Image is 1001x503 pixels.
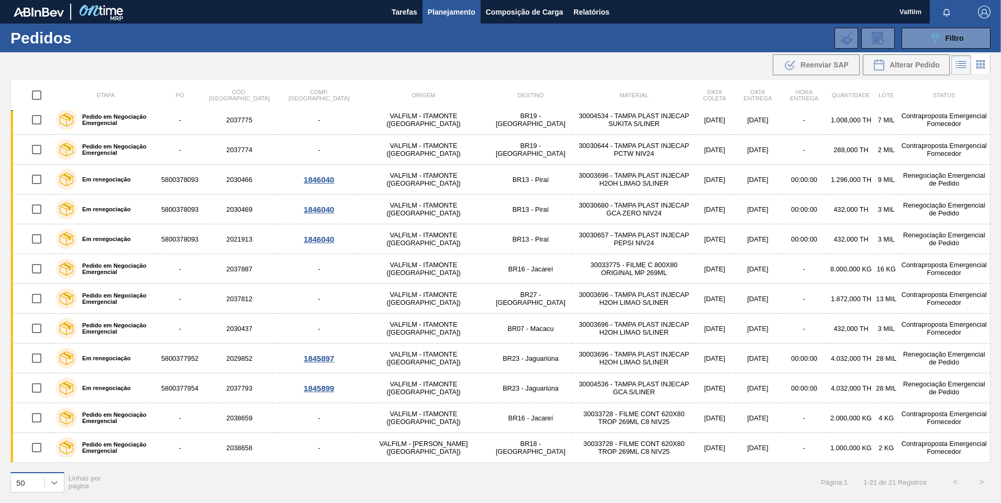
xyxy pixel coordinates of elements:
[898,314,990,344] td: Contraproposta Emergencial Fornecedor
[573,135,694,165] td: 30030644 - TAMPA PLAST INJECAP PCTW NIV24
[573,433,694,463] td: 30033728 - FILME CONT 620X80 TROP 269ML C8 NIV25
[800,61,849,69] span: Reenviar SAP
[942,469,969,495] button: <
[96,92,115,98] span: Etapa
[694,314,735,344] td: [DATE]
[573,165,694,195] td: 30003696 - TAMPA PLAST INJECAP H2OH LIMAO S/LINER
[288,89,349,101] span: Comp. [GEOGRAPHIC_DATA]
[200,344,279,373] td: 2029852
[11,284,991,314] a: Pedido em Negociação Emergencial-2037812-VALFILM - ITAMONTE ([GEOGRAPHIC_DATA])BR27 - [GEOGRAPHIC...
[735,284,781,314] td: [DATE]
[486,6,563,18] span: Composição de Carga
[488,195,574,224] td: BR13 - Piraí
[735,105,781,135] td: [DATE]
[694,344,735,373] td: [DATE]
[573,254,694,284] td: 30033775 - FILME C 800X80 ORIGINAL MP 269ML
[781,284,828,314] td: -
[359,344,487,373] td: VALFILM - ITAMONTE ([GEOGRAPHIC_DATA])
[874,105,898,135] td: 7 MIL
[694,284,735,314] td: [DATE]
[878,92,894,98] span: Lote
[11,314,991,344] a: Pedido em Negociação Emergencial-2030437-VALFILM - ITAMONTE ([GEOGRAPHIC_DATA])BR07 - Macacu30003...
[488,344,574,373] td: BR23 - Jaguariúna
[359,135,487,165] td: VALFILM - ITAMONTE ([GEOGRAPHIC_DATA])
[874,135,898,165] td: 2 MIL
[898,284,990,314] td: Contraproposta Emergencial Fornecedor
[694,195,735,224] td: [DATE]
[828,224,874,254] td: 432,000 TH
[874,314,898,344] td: 3 MIL
[359,433,487,463] td: VALFILM - [PERSON_NAME] ([GEOGRAPHIC_DATA])
[573,224,694,254] td: 30030657 - TAMPA PLAST INJECAP PEPSI NIV24
[874,373,898,403] td: 28 MIL
[11,373,991,403] a: Em renegociação58003779542037793VALFILM - ITAMONTE ([GEOGRAPHIC_DATA])BR23 - Jaguariúna30004536 -...
[14,7,64,17] img: TNhmsLtSVTkK8tSr43FrP2fwEKptu5GPRR3wAAAABJRU5ErkJggg==
[488,403,574,433] td: BR16 - Jacareí
[874,254,898,284] td: 16 KG
[889,61,940,69] span: Alterar Pedido
[77,236,131,242] label: Em renegociação
[874,195,898,224] td: 3 MIL
[77,355,131,361] label: Em renegociação
[781,254,828,284] td: -
[279,403,359,433] td: -
[898,254,990,284] td: Contraproposta Emergencial Fornecedor
[861,28,895,49] div: Solicitação de Revisão de Pedidos
[488,433,574,463] td: BR18 - [GEOGRAPHIC_DATA]
[828,284,874,314] td: 1.872,000 TH
[280,384,358,393] div: 1845899
[828,373,874,403] td: 4.032,000 TH
[930,5,963,19] button: Notificações
[200,433,279,463] td: 2038658
[16,478,25,487] div: 50
[200,314,279,344] td: 2030437
[863,54,950,75] div: Alterar Pedido
[279,135,359,165] td: -
[160,135,200,165] td: -
[781,195,828,224] td: 00:00:00
[280,235,358,244] div: 1846040
[874,433,898,463] td: 2 KG
[160,433,200,463] td: -
[735,135,781,165] td: [DATE]
[835,28,858,49] div: Importar Negociações dos Pedidos
[200,165,279,195] td: 2030466
[279,314,359,344] td: -
[488,165,574,195] td: BR13 - Piraí
[279,254,359,284] td: -
[743,89,772,101] span: Data entrega
[176,92,184,98] span: PO
[279,284,359,314] td: -
[828,195,874,224] td: 432,000 TH
[828,403,874,433] td: 2.000,000 KG
[200,254,279,284] td: 2037887
[735,373,781,403] td: [DATE]
[160,314,200,344] td: -
[694,373,735,403] td: [DATE]
[359,403,487,433] td: VALFILM - ITAMONTE ([GEOGRAPHIC_DATA])
[200,224,279,254] td: 2021913
[694,403,735,433] td: [DATE]
[781,314,828,344] td: -
[773,54,860,75] div: Reenviar SAP
[694,165,735,195] td: [DATE]
[411,92,435,98] span: Origem
[359,224,487,254] td: VALFILM - ITAMONTE ([GEOGRAPHIC_DATA])
[781,433,828,463] td: -
[735,165,781,195] td: [DATE]
[160,195,200,224] td: 5800378093
[781,135,828,165] td: -
[735,433,781,463] td: [DATE]
[874,403,898,433] td: 4 KG
[77,262,155,275] label: Pedido em Negociação Emergencial
[694,105,735,135] td: [DATE]
[735,344,781,373] td: [DATE]
[694,135,735,165] td: [DATE]
[573,403,694,433] td: 30033728 - FILME CONT 620X80 TROP 269ML C8 NIV25
[694,433,735,463] td: [DATE]
[200,105,279,135] td: 2037775
[828,433,874,463] td: 1.000,000 KG
[11,403,991,433] a: Pedido em Negociação Emergencial-2038659-VALFILM - ITAMONTE ([GEOGRAPHIC_DATA])BR16 - Jacareí3003...
[77,322,155,335] label: Pedido em Negociação Emergencial
[11,195,991,224] a: Em renegociação58003780932030469VALFILM - ITAMONTE ([GEOGRAPHIC_DATA])BR13 - Piraí30030680 - TAMP...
